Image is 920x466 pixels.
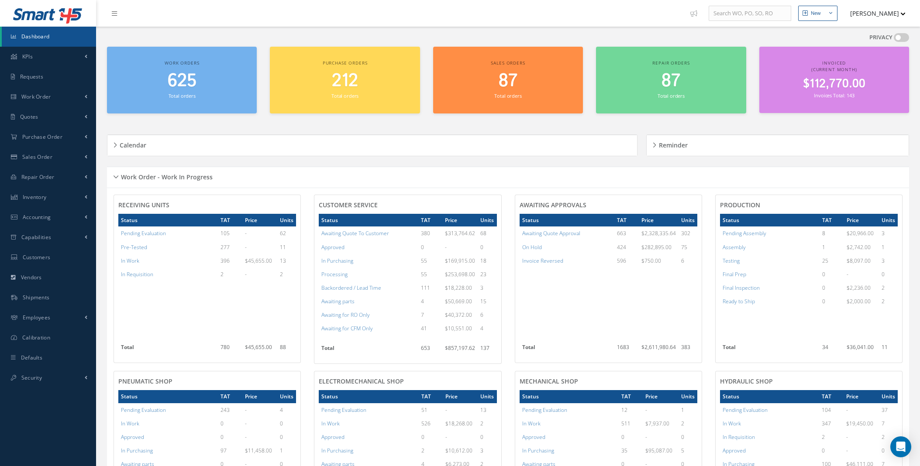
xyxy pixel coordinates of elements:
[720,214,820,226] th: Status
[679,226,697,240] td: 302
[879,341,898,358] td: 11
[847,284,871,291] span: $2,236.00
[723,271,746,278] a: Final Prep
[820,267,844,281] td: 0
[218,240,242,254] td: 277
[847,257,871,264] span: $8,097.00
[117,139,146,149] h5: Calendar
[879,430,898,444] td: 2
[879,240,898,254] td: 1
[522,230,580,237] a: Awaiting Quote Approval
[478,403,496,417] td: 13
[822,60,846,66] span: Invoiced
[522,243,542,251] a: On Hold
[879,214,898,226] th: Units
[811,10,821,17] div: New
[645,420,669,427] span: $7,937.00
[614,240,639,254] td: 424
[445,406,447,414] span: -
[21,233,52,241] span: Capabilities
[478,430,496,444] td: 0
[245,230,247,237] span: -
[656,139,688,149] h5: Reminder
[321,325,373,332] a: Awaiting for CFM Only
[478,214,496,226] th: Units
[641,257,661,264] span: $750.00
[478,254,496,267] td: 18
[277,390,296,403] th: Units
[445,447,472,454] span: $10,612.00
[478,322,496,335] td: 4
[520,341,614,358] th: Total
[879,254,898,267] td: 3
[494,93,521,99] small: Total orders
[879,267,898,281] td: 0
[879,403,898,417] td: 37
[319,214,418,226] th: Status
[614,341,639,358] td: 1683
[21,374,42,381] span: Security
[522,257,563,264] a: Invoice Reversed
[723,284,760,291] a: Final Inspection
[522,406,567,414] a: Pending Evaluation
[2,27,96,47] a: Dashboard
[23,294,50,301] span: Shipments
[121,271,153,278] a: In Requisition
[641,243,672,251] span: $282,895.00
[723,243,746,251] a: Assembly
[639,214,679,226] th: Price
[445,243,447,251] span: -
[418,267,443,281] td: 55
[321,230,389,237] a: Awaiting Quote To Customer
[277,417,296,430] td: 0
[245,271,247,278] span: -
[709,6,791,21] input: Search WO, PO, SO, RO
[879,417,898,430] td: 7
[619,390,643,403] th: TAT
[879,281,898,295] td: 2
[319,342,418,359] th: Total
[445,271,475,278] span: $253,698.00
[820,226,844,240] td: 8
[445,420,472,427] span: $18,268.00
[22,53,33,60] span: KPIs
[118,390,218,403] th: Status
[107,47,257,113] a: Work orders 625 Total orders
[445,325,472,332] span: $10,551.00
[277,444,296,457] td: 1
[218,444,242,457] td: 97
[321,271,348,278] a: Processing
[21,173,55,181] span: Repair Order
[121,433,144,441] a: Approved
[321,243,345,251] a: Approved
[847,271,848,278] span: -
[218,430,242,444] td: 0
[121,447,153,454] a: In Purchasing
[819,444,844,457] td: 0
[445,284,472,291] span: $18,228.00
[321,406,366,414] a: Pending Evaluation
[321,311,370,319] a: Awaiting for RO Only
[121,257,139,264] a: In Work
[245,343,272,351] span: $45,655.00
[679,240,697,254] td: 75
[798,6,837,21] button: New
[445,433,447,441] span: -
[331,93,358,99] small: Total orders
[121,243,147,251] a: Pre-Tested
[842,5,906,22] button: [PERSON_NAME]
[445,230,475,237] span: $313,764.62
[242,390,277,403] th: Price
[679,444,697,457] td: 5
[759,47,909,113] a: Invoiced (Current Month) $112,770.00 Invoices Total: 143
[662,69,680,93] span: 87
[21,33,50,40] span: Dashboard
[168,69,196,93] span: 625
[118,378,296,385] h4: PNEUMATIC SHOP
[723,433,755,441] a: In Requisition
[619,403,643,417] td: 12
[844,390,879,403] th: Price
[846,406,848,414] span: -
[520,390,619,403] th: Status
[723,447,746,454] a: Approved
